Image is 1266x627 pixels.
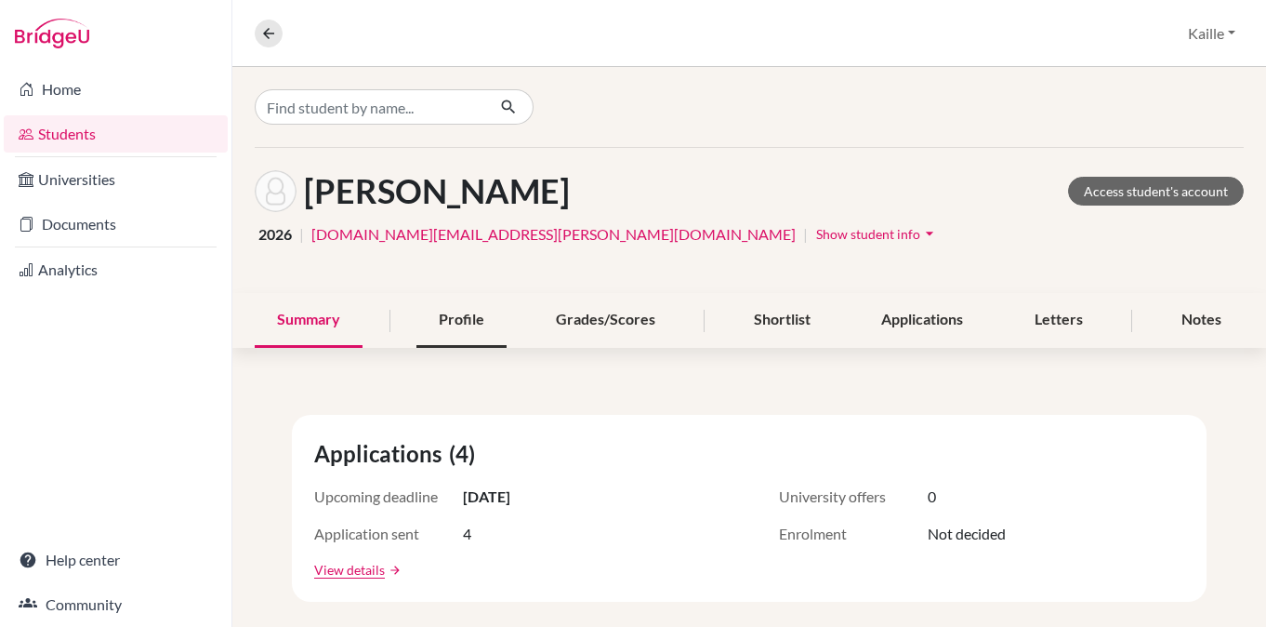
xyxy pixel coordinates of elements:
div: Notes [1159,293,1244,348]
a: View details [314,560,385,580]
span: University offers [779,486,928,508]
div: Grades/Scores [534,293,678,348]
button: Show student infoarrow_drop_down [815,220,940,248]
span: Applications [314,437,449,471]
span: [DATE] [463,486,510,508]
img: Bridge-U [15,19,89,48]
div: Profile [416,293,507,348]
span: Show student info [816,226,920,242]
span: (4) [449,437,482,471]
div: Applications [859,293,985,348]
span: Upcoming deadline [314,486,463,508]
img: Mikang Kim's avatar [255,170,297,212]
a: Documents [4,206,228,243]
span: | [803,223,808,246]
span: 0 [928,486,936,508]
a: Home [4,71,228,108]
span: | [299,223,304,246]
a: Analytics [4,251,228,288]
a: Access student's account [1068,177,1244,206]
i: arrow_drop_down [920,224,939,243]
h1: [PERSON_NAME] [304,171,570,211]
a: Help center [4,541,228,579]
a: Community [4,586,228,623]
div: Letters [1012,293,1105,348]
button: Kaille [1180,16,1244,51]
a: Students [4,115,228,153]
span: Application sent [314,523,463,545]
span: Enrolment [779,523,928,545]
a: [DOMAIN_NAME][EMAIL_ADDRESS][PERSON_NAME][DOMAIN_NAME] [311,223,796,246]
div: Shortlist [732,293,833,348]
a: Universities [4,161,228,198]
div: Summary [255,293,363,348]
span: 4 [463,523,471,545]
a: arrow_forward [385,564,402,577]
input: Find student by name... [255,89,485,125]
span: Not decided [928,523,1006,545]
span: 2026 [258,223,292,246]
